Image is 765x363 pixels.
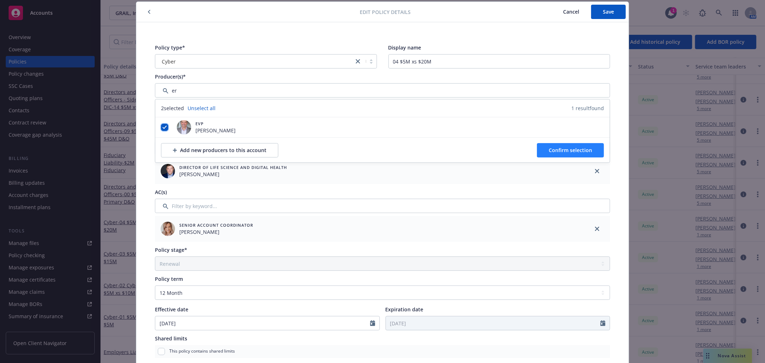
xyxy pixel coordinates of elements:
[593,225,601,233] a: close
[161,104,184,112] span: 2 selected
[155,306,188,313] span: Effective date
[179,170,287,178] span: [PERSON_NAME]
[591,5,626,19] button: Save
[155,345,610,358] div: This policy contains shared limits
[593,167,601,175] a: close
[179,228,253,236] span: [PERSON_NAME]
[177,120,191,135] img: employee photo
[571,104,604,112] span: 1 result found
[600,320,605,326] svg: Calendar
[551,5,591,19] button: Cancel
[159,58,350,65] span: Cyber
[388,44,421,51] span: Display name
[155,316,370,330] input: MM/DD/YYYY
[360,8,411,16] span: Edit policy details
[155,83,610,98] input: Filter by keyword...
[155,189,167,195] span: AC(s)
[370,320,375,326] svg: Calendar
[386,306,424,313] span: Expiration date
[155,199,610,213] input: Filter by keyword...
[155,73,186,80] span: Producer(s)*
[155,44,185,51] span: Policy type*
[537,143,604,157] button: Confirm selection
[173,143,266,157] div: Add new producers to this account
[195,121,236,127] span: EVP
[162,58,176,65] span: Cyber
[188,104,216,112] a: Unselect all
[195,127,236,134] span: [PERSON_NAME]
[354,57,362,66] a: close
[563,8,579,15] span: Cancel
[155,275,183,282] span: Policy term
[155,246,187,253] span: Policy stage*
[179,222,253,228] span: Senior Account Coordinator
[386,316,601,330] input: MM/DD/YYYY
[161,164,175,178] img: employee photo
[549,147,592,154] span: Confirm selection
[161,222,175,236] img: employee photo
[603,8,614,15] span: Save
[179,164,287,170] span: Director of Life Science and Digital Health
[161,143,278,157] button: Add new producers to this account
[155,335,187,342] span: Shared limits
